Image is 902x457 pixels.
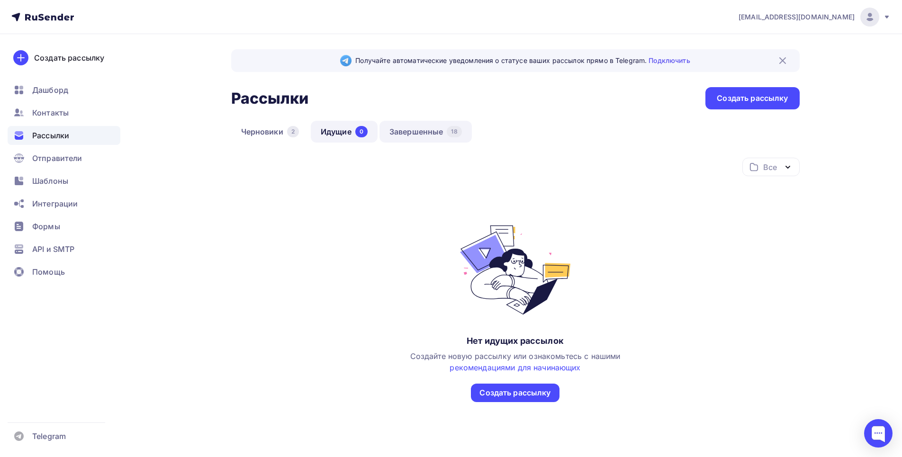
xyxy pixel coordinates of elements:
[32,152,82,164] span: Отправители
[32,430,66,442] span: Telegram
[34,52,104,63] div: Создать рассылку
[32,266,65,278] span: Помощь
[739,8,891,27] a: [EMAIL_ADDRESS][DOMAIN_NAME]
[8,103,120,122] a: Контакты
[450,363,580,372] a: рекомендациями для начинающих
[467,335,564,347] div: Нет идущих рассылок
[479,387,550,398] div: Создать рассылку
[8,149,120,168] a: Отправители
[311,121,378,143] a: Идущие0
[32,107,69,118] span: Контакты
[8,81,120,99] a: Дашборд
[410,351,621,372] span: Создайте новую рассылку или ознакомьтесь с нашими
[8,171,120,190] a: Шаблоны
[447,126,461,137] div: 18
[649,56,690,64] a: Подключить
[32,175,68,187] span: Шаблоны
[32,243,74,255] span: API и SMTP
[287,126,299,137] div: 2
[355,56,690,65] span: Получайте автоматические уведомления о статусе ваших рассылок прямо в Telegram.
[32,84,68,96] span: Дашборд
[717,93,788,104] div: Создать рассылку
[32,130,69,141] span: Рассылки
[32,221,60,232] span: Формы
[739,12,855,22] span: [EMAIL_ADDRESS][DOMAIN_NAME]
[8,126,120,145] a: Рассылки
[32,198,78,209] span: Интеграции
[8,217,120,236] a: Формы
[340,55,352,66] img: Telegram
[742,158,800,176] button: Все
[355,126,368,137] div: 0
[231,121,309,143] a: Черновики2
[379,121,472,143] a: Завершенные18
[231,89,309,108] h2: Рассылки
[763,161,776,173] div: Все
